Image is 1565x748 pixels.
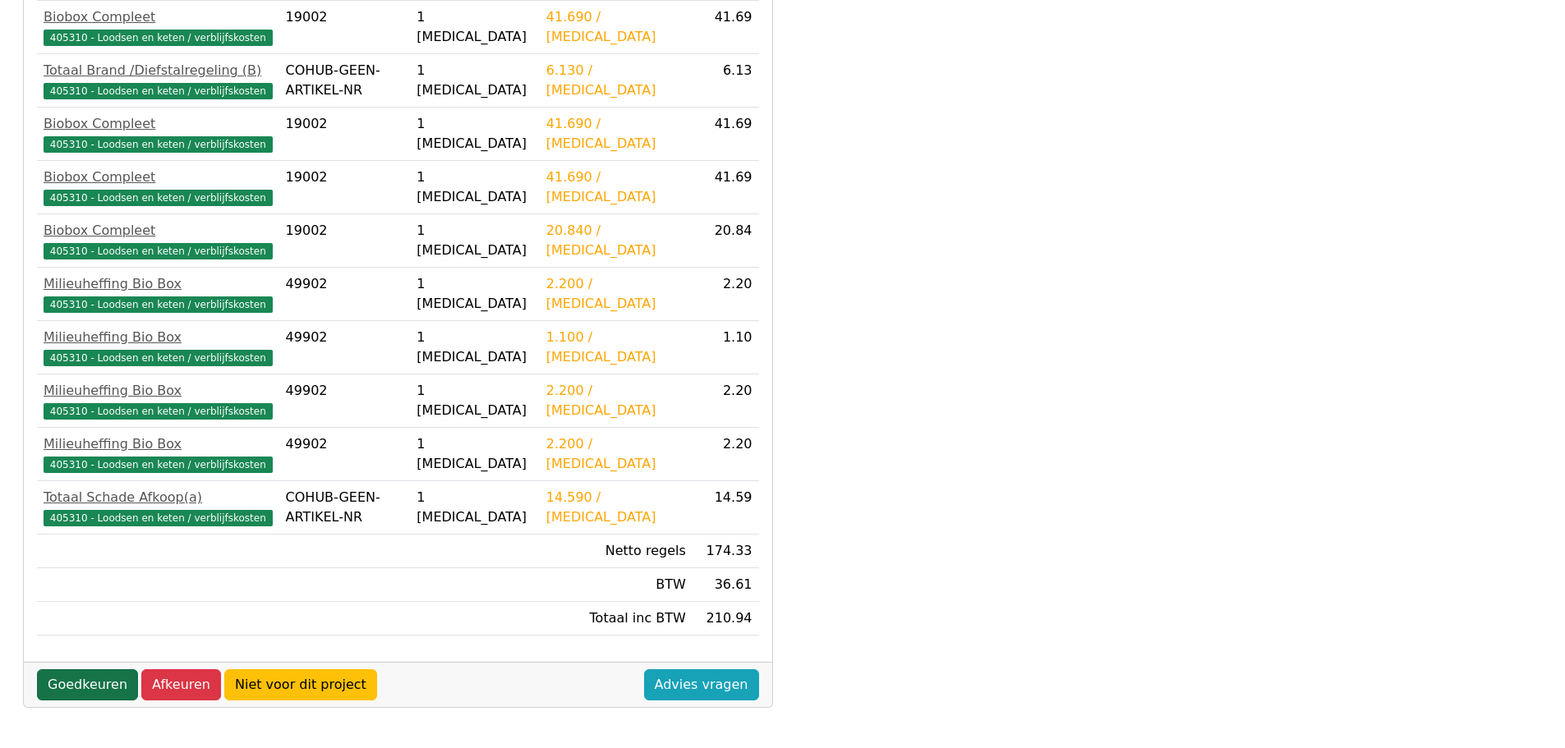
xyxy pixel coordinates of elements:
[44,114,273,134] div: Biobox Compleet
[44,328,273,367] a: Milieuheffing Bio Box405310 - Loodsen en keten / verblijfskosten
[693,1,759,54] td: 41.69
[279,214,411,268] td: 19002
[540,535,693,568] td: Netto regels
[44,30,273,46] span: 405310 - Loodsen en keten / verblijfskosten
[44,221,273,260] a: Biobox Compleet405310 - Loodsen en keten / verblijfskosten
[417,328,532,367] div: 1 [MEDICAL_DATA]
[279,1,411,54] td: 19002
[417,381,532,420] div: 1 [MEDICAL_DATA]
[279,481,411,535] td: COHUB-GEEN-ARTIKEL-NR
[546,7,686,47] div: 41.690 / [MEDICAL_DATA]
[546,434,686,474] div: 2.200 / [MEDICAL_DATA]
[693,321,759,374] td: 1.10
[44,510,273,526] span: 405310 - Loodsen en keten / verblijfskosten
[44,190,273,206] span: 405310 - Loodsen en keten / verblijfskosten
[546,381,686,420] div: 2.200 / [MEDICAL_DATA]
[546,274,686,314] div: 2.200 / [MEDICAL_DATA]
[279,268,411,321] td: 49902
[417,114,532,154] div: 1 [MEDICAL_DATA]
[44,61,273,100] a: Totaal Brand /Diefstalregeling (B)405310 - Loodsen en keten / verblijfskosten
[44,274,273,314] a: Milieuheffing Bio Box405310 - Loodsen en keten / verblijfskosten
[417,61,532,100] div: 1 [MEDICAL_DATA]
[417,221,532,260] div: 1 [MEDICAL_DATA]
[417,488,532,527] div: 1 [MEDICAL_DATA]
[44,221,273,241] div: Biobox Compleet
[279,374,411,428] td: 49902
[44,381,273,420] a: Milieuheffing Bio Box405310 - Loodsen en keten / verblijfskosten
[693,535,759,568] td: 174.33
[44,7,273,27] div: Biobox Compleet
[693,268,759,321] td: 2.20
[279,54,411,108] td: COHUB-GEEN-ARTIKEL-NR
[44,296,273,313] span: 405310 - Loodsen en keten / verblijfskosten
[417,274,532,314] div: 1 [MEDICAL_DATA]
[44,488,273,527] a: Totaal Schade Afkoop(a)405310 - Loodsen en keten / verblijfskosten
[44,167,273,207] a: Biobox Compleet405310 - Loodsen en keten / verblijfskosten
[540,568,693,602] td: BTW
[279,161,411,214] td: 19002
[44,7,273,47] a: Biobox Compleet405310 - Loodsen en keten / verblijfskosten
[693,374,759,428] td: 2.20
[44,61,273,80] div: Totaal Brand /Diefstalregeling (B)
[693,481,759,535] td: 14.59
[693,602,759,636] td: 210.94
[546,167,686,207] div: 41.690 / [MEDICAL_DATA]
[546,114,686,154] div: 41.690 / [MEDICAL_DATA]
[44,488,273,507] div: Totaal Schade Afkoop(a)
[546,221,686,260] div: 20.840 / [MEDICAL_DATA]
[546,328,686,367] div: 1.100 / [MEDICAL_DATA]
[693,428,759,481] td: 2.20
[279,108,411,161] td: 19002
[417,7,532,47] div: 1 [MEDICAL_DATA]
[417,167,532,207] div: 1 [MEDICAL_DATA]
[279,321,411,374] td: 49902
[540,602,693,636] td: Totaal inc BTW
[279,428,411,481] td: 49902
[44,274,273,294] div: Milieuheffing Bio Box
[693,161,759,214] td: 41.69
[224,669,377,700] a: Niet voor dit project
[44,381,273,401] div: Milieuheffing Bio Box
[546,61,686,100] div: 6.130 / [MEDICAL_DATA]
[44,167,273,187] div: Biobox Compleet
[44,350,273,366] span: 405310 - Loodsen en keten / verblijfskosten
[141,669,221,700] a: Afkeuren
[44,434,273,454] div: Milieuheffing Bio Box
[693,54,759,108] td: 6.13
[37,669,138,700] a: Goedkeuren
[693,108,759,161] td: 41.69
[44,403,273,420] span: 405310 - Loodsen en keten / verblijfskosten
[44,136,273,153] span: 405310 - Loodsen en keten / verblijfskosten
[44,328,273,347] div: Milieuheffing Bio Box
[693,568,759,602] td: 36.61
[44,434,273,474] a: Milieuheffing Bio Box405310 - Loodsen en keten / verblijfskosten
[44,243,273,259] span: 405310 - Loodsen en keten / verblijfskosten
[44,114,273,154] a: Biobox Compleet405310 - Loodsen en keten / verblijfskosten
[546,488,686,527] div: 14.590 / [MEDICAL_DATA]
[644,669,759,700] a: Advies vragen
[44,83,273,99] span: 405310 - Loodsen en keten / verblijfskosten
[417,434,532,474] div: 1 [MEDICAL_DATA]
[44,457,273,473] span: 405310 - Loodsen en keten / verblijfskosten
[693,214,759,268] td: 20.84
